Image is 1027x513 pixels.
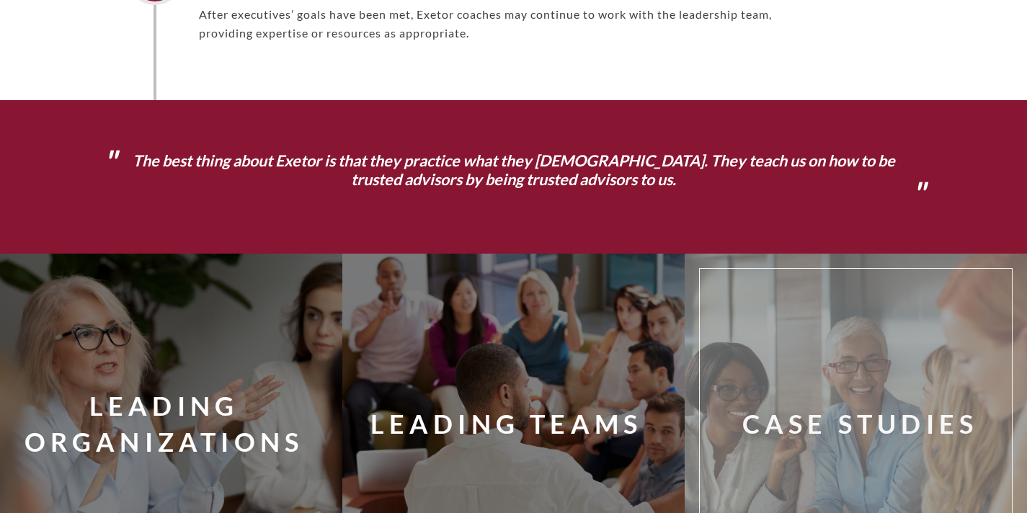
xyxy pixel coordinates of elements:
[370,406,643,442] div: Leading Teams
[742,406,978,442] div: Case Studies
[912,184,925,202] span: "
[103,152,116,171] span: "
[127,152,901,189] div: The best thing about Exetor is that they practice what they [DEMOGRAPHIC_DATA]. They teach us on ...
[199,5,828,42] p: After executives’ goals have been met, Exetor coaches may continue to work with the leadership te...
